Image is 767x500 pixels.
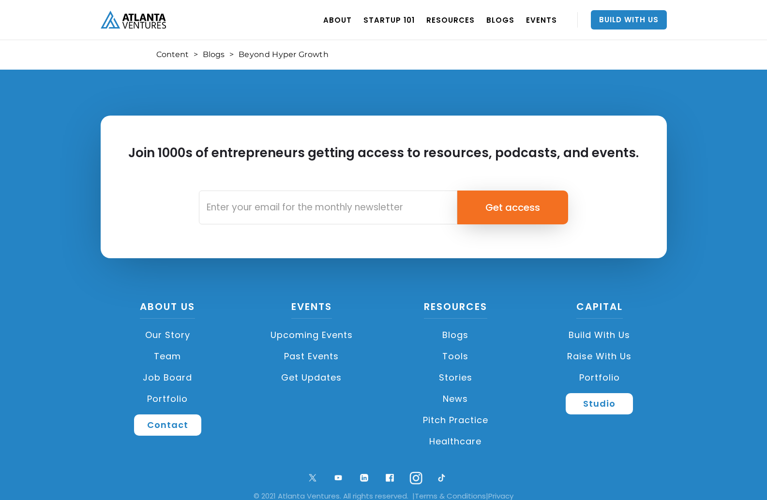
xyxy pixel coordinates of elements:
input: Get access [457,191,568,224]
img: youtube symbol [332,471,345,485]
a: Startup 101 [363,6,415,33]
div: > [229,50,234,59]
img: ig symbol [406,468,426,488]
a: RESOURCES [426,6,475,33]
div: Beyond Hyper Growth [239,50,329,59]
a: Build with us [532,324,667,346]
a: EVENTS [526,6,557,33]
a: Raise with Us [532,346,667,367]
a: Studio [566,393,633,414]
img: facebook logo [383,471,396,485]
a: Content [156,50,189,59]
a: Team [101,346,235,367]
a: Stories [389,367,523,388]
img: linkedin logo [358,471,371,485]
a: Build With Us [591,10,667,29]
a: Healthcare [389,431,523,452]
a: Blogs [203,50,225,59]
a: Get Updates [244,367,379,388]
a: Pitch Practice [389,410,523,431]
a: Resources [424,300,487,319]
div: > [194,50,198,59]
a: CAPITAL [576,300,623,319]
a: BLOGS [486,6,514,33]
img: tik tok logo [435,471,448,485]
a: News [389,388,523,410]
a: Events [291,300,332,319]
a: ABOUT [323,6,352,33]
a: Upcoming Events [244,324,379,346]
a: About US [140,300,195,319]
a: Job Board [101,367,235,388]
a: Portfolio [532,367,667,388]
a: Portfolio [101,388,235,410]
a: Contact [134,414,201,436]
a: Our Story [101,324,235,346]
input: Enter your email for the monthly newsletter [199,191,457,224]
a: Past Events [244,346,379,367]
a: Blogs [389,324,523,346]
a: Tools [389,346,523,367]
h2: Join 1000s of entrepreneurs getting access to resources, podcasts, and events. [128,145,639,178]
form: Email Form [199,191,568,224]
